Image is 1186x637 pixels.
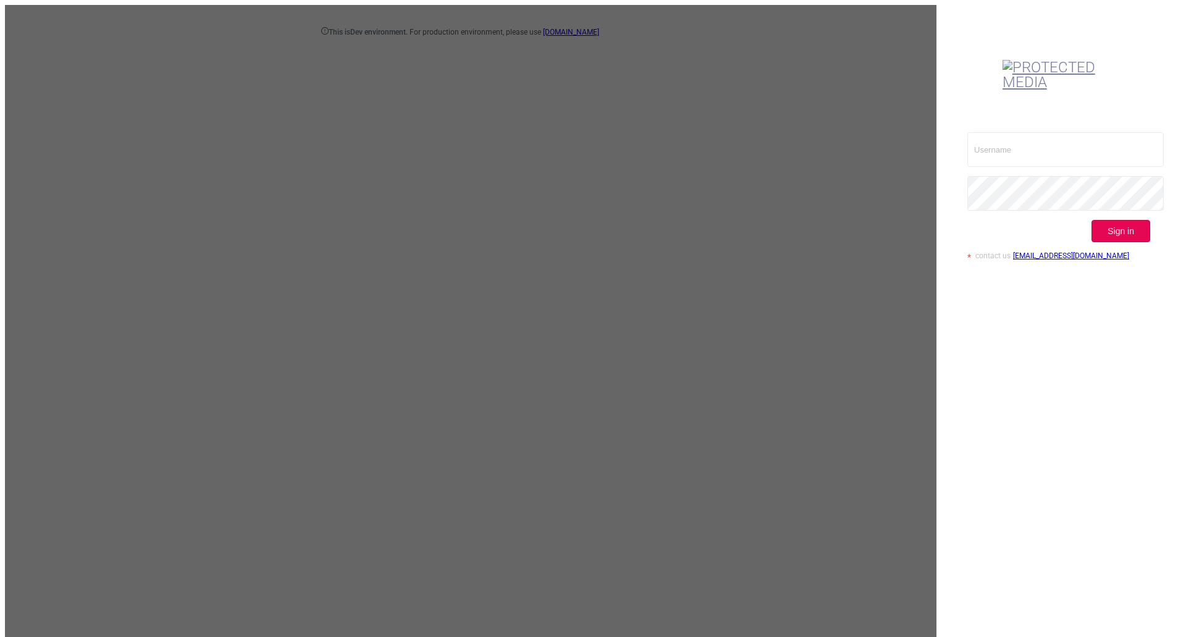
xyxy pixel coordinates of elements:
[1013,251,1129,260] a: [EMAIL_ADDRESS][DOMAIN_NAME]
[1003,60,1115,90] img: Protected Media
[1108,226,1134,236] span: Sign in
[967,132,1164,167] input: Username
[1091,220,1150,242] button: Sign in
[975,251,1011,260] span: contact us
